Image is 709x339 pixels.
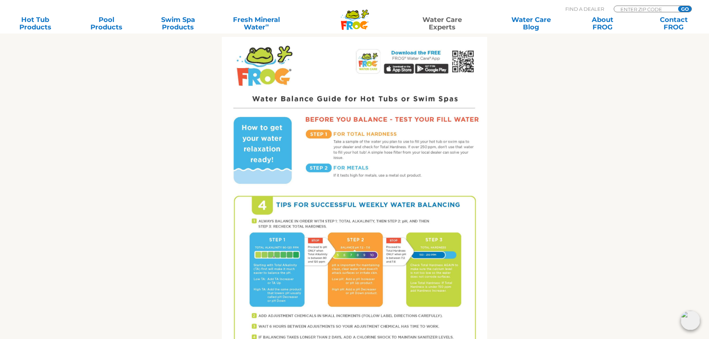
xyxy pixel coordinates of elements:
[397,16,487,31] a: Water CareExperts
[150,16,206,31] a: Swim SpaProducts
[7,16,63,31] a: Hot TubProducts
[620,6,670,12] input: Zip Code Form
[265,22,269,28] sup: ∞
[221,16,291,31] a: Fresh MineralWater∞
[79,16,134,31] a: PoolProducts
[503,16,559,31] a: Water CareBlog
[575,16,630,31] a: AboutFROG
[646,16,702,31] a: ContactFROG
[681,311,700,330] img: openIcon
[678,6,692,12] input: GO
[565,6,604,12] p: Find A Dealer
